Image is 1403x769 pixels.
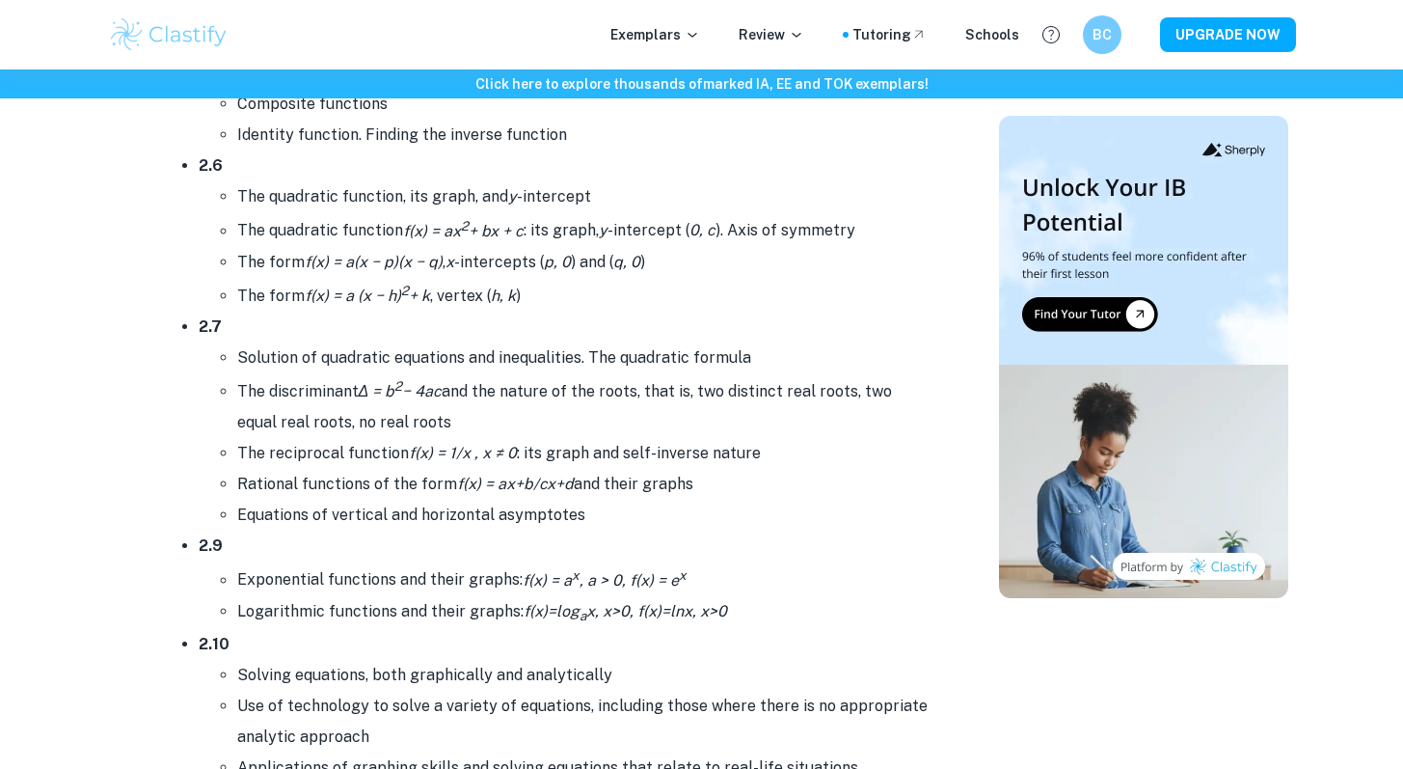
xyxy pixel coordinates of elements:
[580,608,586,623] sub: a
[403,222,524,240] i: f(x) = ax + bx + c
[461,217,469,233] sup: 2
[237,343,931,373] li: Solution of quadratic equations and inequalities. The quadratic formula
[237,278,931,312] li: The form , vertex ( )
[572,566,580,582] sup: x
[508,187,517,206] i: y
[524,602,727,620] i: f(x)=log x, x>0, f(x)=lnx, x>0
[237,596,931,629] li: Logarithmic functions and their graphs:
[1091,24,1113,45] h6: BC
[523,571,687,590] i: f(x) = a , a > 0, f(x) = e
[965,24,1019,45] a: Schools
[394,378,402,394] sup: 2
[237,89,931,120] li: Composite functions
[237,562,931,595] li: Exponential functions and their graphs:
[237,691,931,753] li: Use of technology to solve a variety of equations, including those where there is no appropriate ...
[4,73,1399,95] h6: Click here to explore thousands of marked IA, EE and TOK exemplars !
[237,500,931,531] li: Equations of vertical and horizontal asymptotes
[679,566,687,582] sup: x
[237,120,931,151] li: Identity function. Finding the inverse function
[999,116,1288,598] img: Thumbnail
[689,222,715,240] i: 0, c
[1083,15,1121,54] button: BC
[359,382,443,400] i: Δ = b − 4ac
[445,253,454,271] i: x
[237,181,931,212] li: The quadratic function, its graph, and -intercept
[237,438,931,469] li: The reciprocal function : its graph and self-inverse nature
[409,444,517,462] i: f(x) = 1/x , x ≠ 0
[457,475,574,493] i: f(x) = ax+b/cx+d
[305,253,443,271] i: f(x) = a(x − p)(x − q)
[544,253,571,271] i: p, 0
[237,212,931,246] li: The quadratic function : its graph, -intercept ( ). Axis of symmetry
[1160,17,1296,52] button: UPGRADE NOW
[108,15,230,54] img: Clastify logo
[237,247,931,278] li: The form , -intercepts ( ) and ( )
[739,24,804,45] p: Review
[305,287,329,305] i: f(x)
[237,660,931,691] li: Solving equations, both graphically and analytically
[199,536,223,555] strong: 2.9
[852,24,927,45] a: Tutoring
[199,317,222,336] strong: 2.7
[333,287,430,305] i: = a (x − h) + k
[237,469,931,500] li: Rational functions of the form and their graphs
[199,156,223,175] strong: 2.6
[237,373,931,438] li: The discriminant and the nature of the roots, that is, two distinct real roots, two equal real ro...
[613,253,640,271] i: q, 0
[599,222,607,240] i: y
[199,635,229,653] strong: 2.10
[1035,18,1067,51] button: Help and Feedback
[401,283,409,298] sup: 2
[491,287,516,305] i: h, k
[610,24,700,45] p: Exemplars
